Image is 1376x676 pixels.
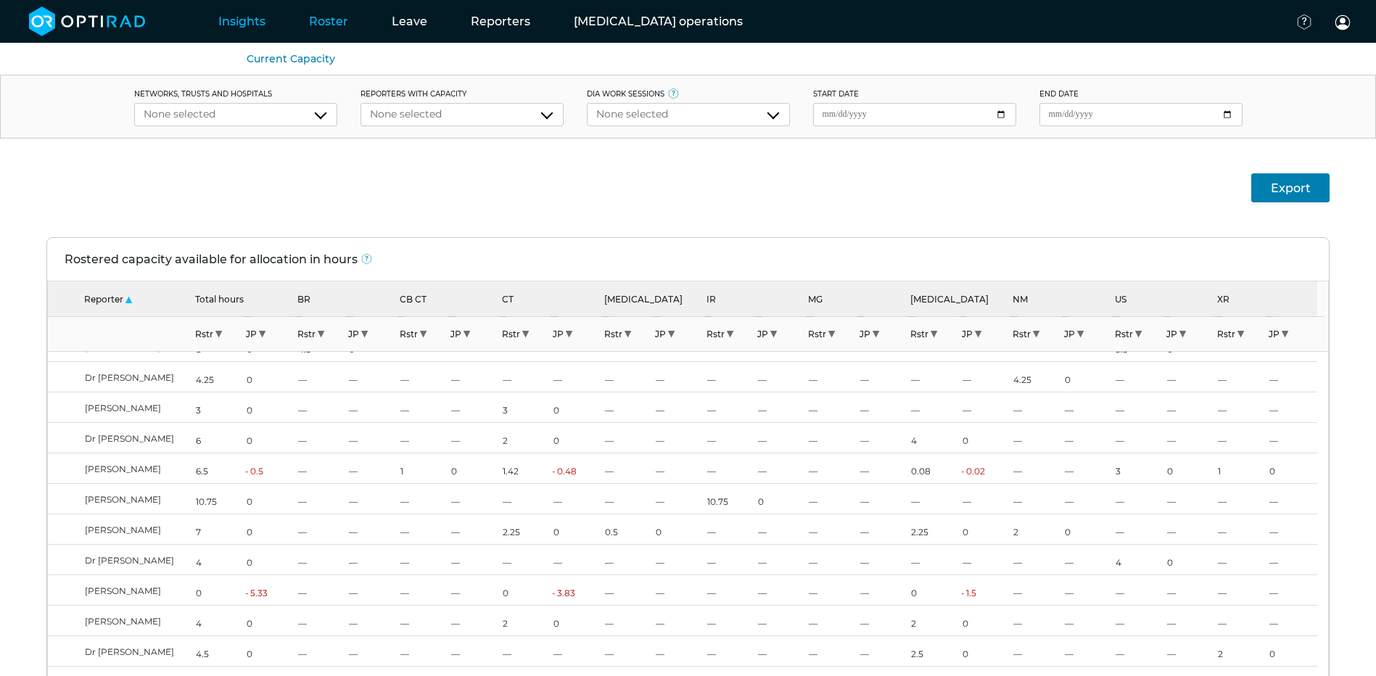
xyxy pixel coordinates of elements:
[1215,636,1266,666] div: 2
[960,453,1010,483] div: 0.02
[448,514,500,544] div: ––
[244,606,295,635] div: 0
[551,362,602,392] div: ––
[244,423,295,453] div: 0
[193,545,244,574] div: 4
[1164,392,1215,422] div: ––
[448,575,500,605] div: ––
[521,323,530,343] span: ▼
[346,392,397,422] div: ––
[48,636,193,666] div: Dr [PERSON_NAME]
[48,484,193,514] div: [PERSON_NAME]
[960,636,1010,666] div: 0
[1115,294,1126,305] span: US
[655,329,666,339] span: JP
[193,606,244,635] div: 4
[295,606,346,635] div: ––
[1013,294,1028,305] span: NM
[960,545,1010,574] div: ––
[48,514,193,544] div: [PERSON_NAME]
[1062,606,1113,635] div: ––
[1164,453,1215,483] div: 0
[857,636,908,666] div: ––
[419,323,428,343] span: ▼
[929,323,939,343] span: ▼
[1215,514,1266,544] div: ––
[755,362,806,392] div: ––
[908,392,960,422] div: ––
[29,7,146,36] img: brand-opti-rad-logos-blue-and-white-d2f68631ba2948856bd03f2d395fb146ddc8fb01b4b6e9315ea85fa773367...
[48,575,193,605] div: [PERSON_NAME]
[602,575,653,605] div: ––
[960,423,1010,453] div: 0
[1113,423,1164,453] div: ––
[908,575,960,605] div: 0
[857,362,908,392] div: ––
[908,362,960,392] div: ––
[1266,514,1317,544] div: ––
[1010,423,1062,453] div: ––
[1010,362,1062,392] div: 4.25
[450,329,461,339] span: JP
[1266,453,1317,483] div: 0
[551,636,602,666] div: ––
[258,323,267,343] span: ▼
[193,514,244,544] div: 7
[962,329,973,339] span: JP
[295,392,346,422] div: ––
[193,484,244,514] div: 10.75
[1280,323,1290,343] span: ▼
[48,606,193,635] div: [PERSON_NAME]
[806,423,857,453] div: ––
[564,323,574,343] span: ▼
[704,575,755,605] div: ––
[806,636,857,666] div: ––
[1266,392,1317,422] div: ––
[806,362,857,392] div: ––
[400,294,427,305] span: CB CT
[857,545,908,574] div: ––
[1113,484,1164,514] div: ––
[397,514,448,544] div: ––
[1266,606,1317,635] div: ––
[806,484,857,514] div: ––
[295,423,346,453] div: ––
[448,453,500,483] div: 0
[806,575,857,605] div: ––
[857,484,908,514] div: ––
[908,453,960,483] div: 0.08
[704,636,755,666] div: ––
[604,329,622,339] span: Rstr
[1113,545,1164,574] div: 4
[1010,545,1062,574] div: ––
[1113,575,1164,605] div: ––
[502,329,520,339] span: Rstr
[244,453,295,483] div: 0.5
[806,392,857,422] div: ––
[346,636,397,666] div: ––
[214,323,223,343] span: ▼
[857,606,908,635] div: ––
[84,294,123,305] span: Reporter
[316,323,326,343] span: ▼
[1062,514,1113,544] div: 0
[755,545,806,574] div: ––
[704,606,755,635] div: ––
[1062,423,1113,453] div: ––
[1215,392,1266,422] div: ––
[1039,87,1243,100] label: End Date
[502,294,514,305] span: CT
[1010,484,1062,514] div: ––
[448,362,500,392] div: ––
[397,392,448,422] div: ––
[757,329,768,339] span: JP
[653,545,704,574] div: ––
[1266,636,1317,666] div: 0
[397,453,448,483] div: 1
[1215,423,1266,453] div: ––
[551,575,602,605] div: 3.83
[144,107,328,122] div: None selected
[1266,575,1317,605] div: ––
[704,362,755,392] div: ––
[500,514,551,544] div: 2.25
